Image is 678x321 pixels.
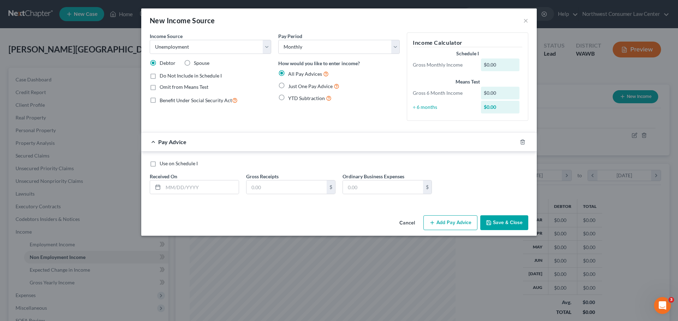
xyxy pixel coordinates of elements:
span: Just One Pay Advice [288,83,333,89]
input: 0.00 [343,180,423,194]
button: Cancel [394,216,421,230]
div: Means Test [413,78,522,85]
span: 3 [668,297,674,303]
input: 0.00 [246,180,327,194]
span: Debtor [160,60,176,66]
div: Schedule I [413,50,522,57]
span: Income Source [150,33,183,39]
span: Spouse [194,60,209,66]
span: Received On [150,173,177,179]
button: × [523,16,528,25]
span: Omit from Means Test [160,84,208,90]
span: Use on Schedule I [160,160,198,166]
label: Pay Period [278,32,302,40]
span: Do Not Include in Schedule I [160,73,222,79]
div: $0.00 [481,58,520,71]
div: $ [327,180,335,194]
h5: Income Calculator [413,38,522,47]
div: $0.00 [481,87,520,99]
span: Benefit Under Social Security Act [160,97,232,103]
label: How would you like to enter income? [278,60,360,67]
span: Pay Advice [158,138,186,145]
label: Ordinary Business Expenses [343,173,404,180]
div: Gross Monthly Income [409,61,477,68]
span: YTD Subtraction [288,95,325,101]
div: Gross 6 Month Income [409,89,477,97]
button: Save & Close [480,215,528,230]
div: ÷ 6 months [409,104,477,111]
span: All Pay Advices [288,71,322,77]
button: Add Pay Advice [423,215,477,230]
div: $0.00 [481,101,520,113]
input: MM/DD/YYYY [163,180,239,194]
div: New Income Source [150,16,215,25]
iframe: Intercom live chat [654,297,671,314]
div: $ [423,180,432,194]
label: Gross Receipts [246,173,279,180]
